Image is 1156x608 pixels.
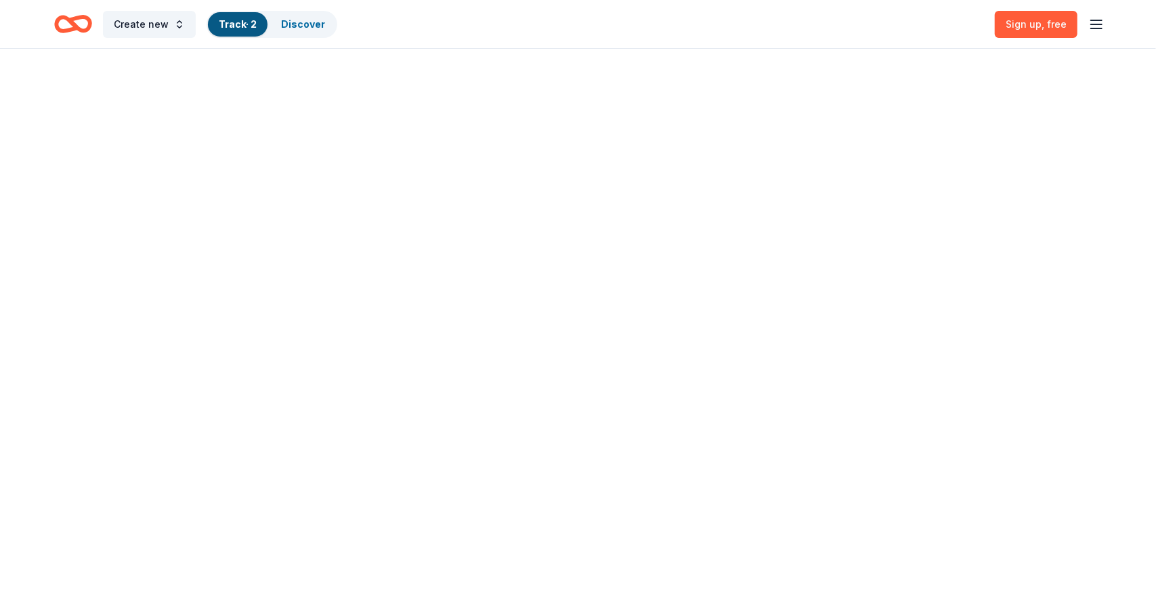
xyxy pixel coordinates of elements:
[995,11,1077,38] a: Sign up, free
[1006,18,1067,30] span: Sign up
[54,8,92,40] a: Home
[281,18,325,30] a: Discover
[114,16,169,32] span: Create new
[219,18,257,30] a: Track· 2
[207,11,337,38] button: Track· 2Discover
[103,11,196,38] button: Create new
[1042,18,1067,30] span: , free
